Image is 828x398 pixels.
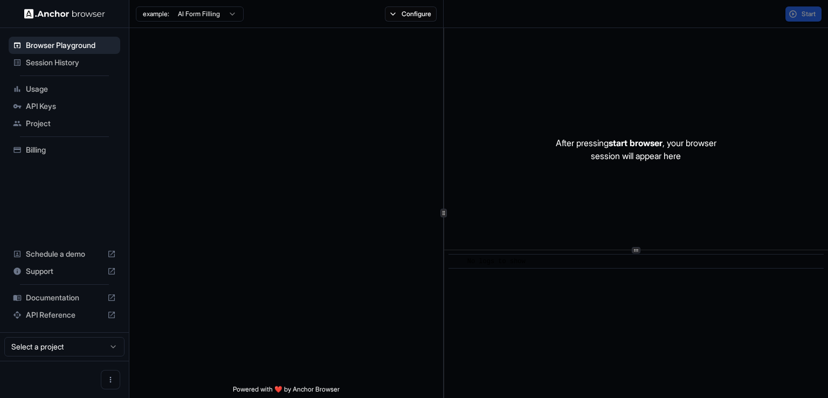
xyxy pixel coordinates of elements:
[467,258,526,265] span: No logs to show
[26,145,116,155] span: Billing
[26,292,103,303] span: Documentation
[233,385,340,398] span: Powered with ❤️ by Anchor Browser
[26,40,116,51] span: Browser Playground
[9,54,120,71] div: Session History
[24,9,105,19] img: Anchor Logo
[9,98,120,115] div: API Keys
[9,115,120,132] div: Project
[26,118,116,129] span: Project
[26,266,103,277] span: Support
[9,245,120,263] div: Schedule a demo
[26,84,116,94] span: Usage
[9,263,120,280] div: Support
[556,136,716,162] p: After pressing , your browser session will appear here
[9,141,120,159] div: Billing
[26,249,103,259] span: Schedule a demo
[454,256,459,267] span: ​
[385,6,437,22] button: Configure
[9,80,120,98] div: Usage
[609,138,663,148] span: start browser
[26,57,116,68] span: Session History
[26,101,116,112] span: API Keys
[26,310,103,320] span: API Reference
[9,306,120,324] div: API Reference
[143,10,169,18] span: example:
[9,37,120,54] div: Browser Playground
[101,370,120,389] button: Open menu
[9,289,120,306] div: Documentation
